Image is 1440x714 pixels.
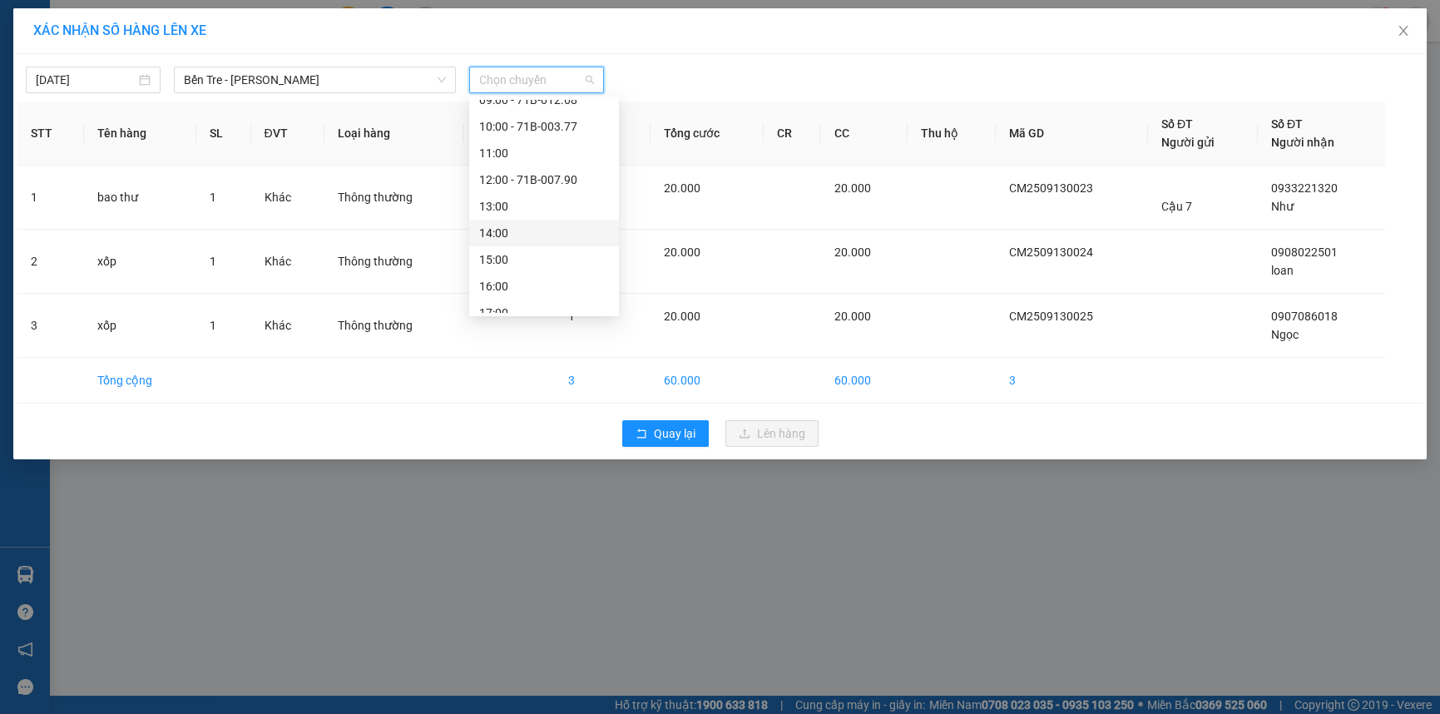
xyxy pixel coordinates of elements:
td: 2 [17,230,84,294]
td: 1 [17,166,84,230]
div: 10:00 - 71B-003.77 [479,117,609,136]
td: Thông thường [324,294,464,358]
td: Tổng cộng [84,358,196,404]
span: CM2509130025 [1009,310,1093,323]
span: Quay lại [654,424,695,443]
span: Như [1271,200,1294,213]
th: Tên hàng [84,102,196,166]
span: Số ĐT [1271,117,1303,131]
th: Loại hàng [324,102,464,166]
th: ĐVT [251,102,324,166]
span: 20.000 [834,245,870,259]
span: 20.000 [834,310,870,323]
button: Close [1380,8,1427,55]
td: xốp [84,230,196,294]
th: Tổng cước [651,102,764,166]
span: 20.000 [664,181,700,195]
div: 13:00 [479,197,609,216]
span: Người gửi [1161,136,1215,149]
div: 11:00 [479,144,609,162]
td: Khác [251,230,324,294]
span: 0907086018 [1271,310,1338,323]
span: 20.000 [834,181,870,195]
td: 3 [17,294,84,358]
span: 0933221320 [1271,181,1338,195]
td: 60.000 [651,358,764,404]
span: close [1397,24,1410,37]
span: Cậu 7 [1161,200,1192,213]
span: Bến Tre - Hồ Chí Minh [184,67,446,92]
span: Số ĐT [1161,117,1193,131]
div: 17:00 [479,304,609,322]
th: Mã GD [996,102,1148,166]
span: CM2509130024 [1009,245,1093,259]
span: rollback [636,428,647,441]
td: Khác [251,166,324,230]
td: Khác [251,294,324,358]
td: bao thư [84,166,196,230]
span: 1 [210,255,216,268]
span: 1 [210,191,216,204]
div: 14:00 [479,224,609,242]
div: 12:00 - 71B-007.90 [479,171,609,189]
th: Ghi chú [463,102,555,166]
th: SL [196,102,251,166]
td: 60.000 [820,358,908,404]
span: Chọn chuyến [479,67,594,92]
th: STT [17,102,84,166]
span: 20.000 [664,245,700,259]
button: rollbackQuay lại [622,420,709,447]
span: 1 [210,319,216,332]
div: 09:00 - 71B-012.68 [479,91,609,109]
input: 13/09/2025 [36,71,136,89]
div: 16:00 [479,277,609,295]
span: CM2509130023 [1009,181,1093,195]
span: 0908022501 [1271,245,1338,259]
span: 1 [568,310,575,323]
td: Thông thường [324,166,464,230]
td: xốp [84,294,196,358]
span: Người nhận [1271,136,1334,149]
td: 3 [555,358,650,404]
th: CR [764,102,821,166]
span: down [437,75,447,85]
span: XÁC NHẬN SỐ HÀNG LÊN XE [33,22,206,38]
th: Thu hộ [908,102,996,166]
button: uploadLên hàng [725,420,819,447]
span: Ngọc [1271,328,1299,341]
span: 20.000 [664,310,700,323]
span: loan [1271,264,1294,277]
td: 3 [996,358,1148,404]
th: CC [820,102,908,166]
div: 15:00 [479,250,609,269]
td: Thông thường [324,230,464,294]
